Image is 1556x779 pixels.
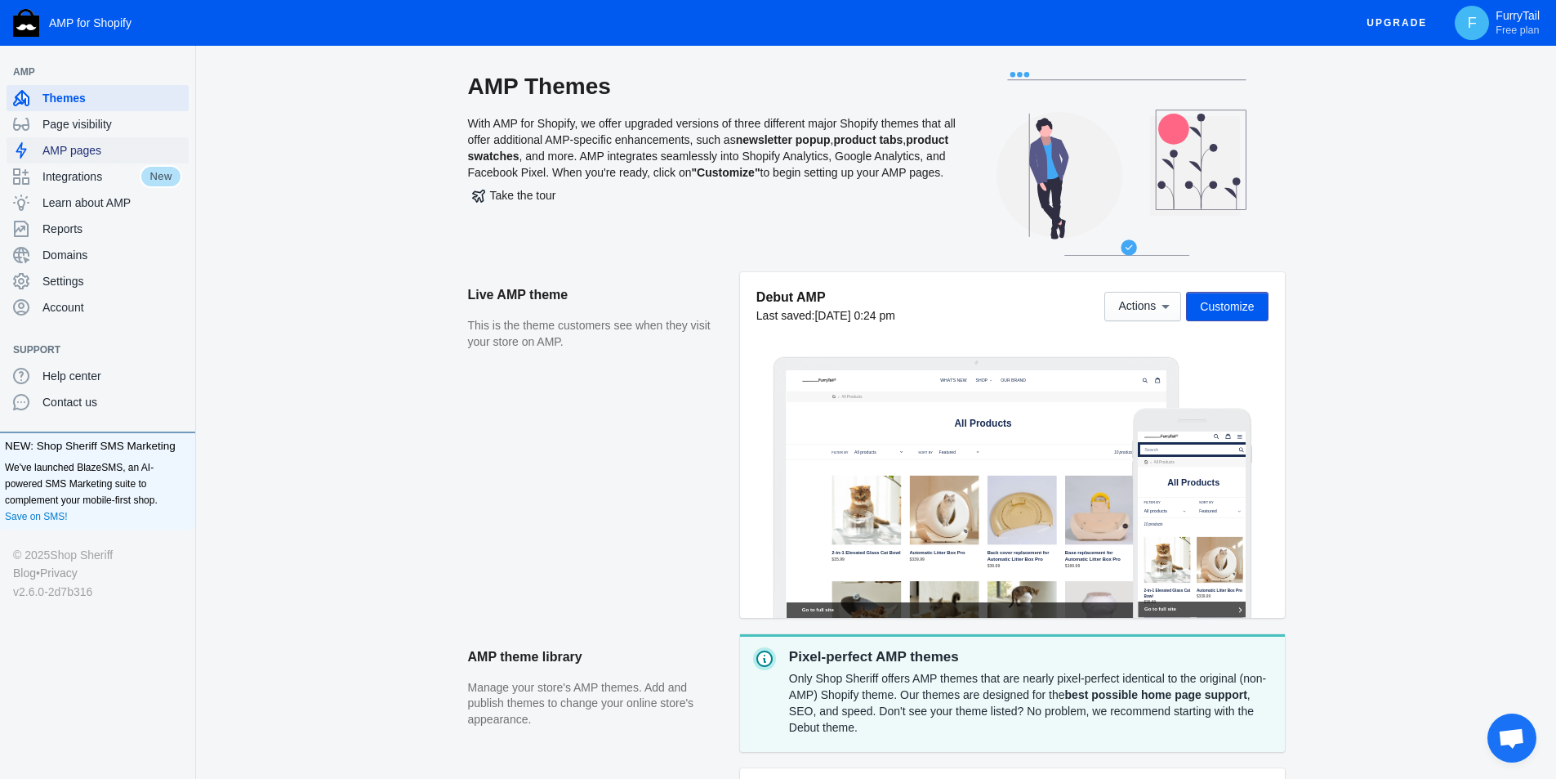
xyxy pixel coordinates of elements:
[1487,714,1536,763] div: Open chat
[7,242,189,268] a: Domains
[133,236,182,251] label: Filter by
[1186,292,1268,321] button: Customize
[556,25,591,39] span: SHOP
[789,667,1272,739] div: Only Shop Sheriff offers AMP themes that are nearly pixel-perfect identical to the original (non-...
[691,166,760,179] b: "Customize"
[13,64,166,80] span: AMP
[13,9,39,37] img: Shop Sheriff Logo
[1353,8,1440,38] button: Upgrade
[42,273,182,289] span: Settings
[1464,15,1480,31] span: F
[7,216,189,242] a: Reports
[444,20,537,44] a: WHAT'S NEW
[1200,300,1254,313] span: Customize
[151,72,155,89] span: ›
[13,546,182,564] div: © 2025
[37,83,41,101] span: ›
[493,141,662,173] span: All Products
[468,272,724,318] h2: Live AMP theme
[87,137,240,166] span: All Products
[1496,9,1540,37] p: FurryTail
[166,69,192,75] button: Add a sales channel
[387,236,430,251] label: Sort by
[42,299,182,316] span: Account
[47,83,108,101] span: All Products
[13,564,182,582] div: •
[5,508,68,525] a: Save on SMS!
[963,236,1023,249] span: 10 products
[135,75,145,86] a: Home
[181,204,310,218] label: Sort by
[42,116,182,132] span: Page visibility
[50,546,113,564] a: Shop Sheriff
[452,25,529,39] span: WHAT'S NEW
[622,20,712,44] a: OUR BRAND
[631,25,704,39] span: OUR BRAND
[468,318,724,350] p: This is the theme customers see when they visit your store on AMP.
[18,11,120,22] img: image
[789,647,1272,667] p: Pixel-perfect AMP themes
[42,90,182,106] span: Themes
[7,294,189,320] a: Account
[18,515,288,537] span: Go to full site
[13,583,182,601] div: v2.6.0-2d7b316
[40,564,78,582] a: Privacy
[140,165,182,188] span: New
[162,72,223,89] span: All Products
[7,137,189,163] a: AMP pages
[7,190,189,216] a: Learn about AMP
[833,133,903,146] b: product tabs
[468,680,724,728] p: Manage your store's AMP themes. Add and publish themes to change your online store's appearance.
[42,247,182,263] span: Domains
[468,181,560,210] button: Take the tour
[472,189,556,202] span: Take the tour
[1496,24,1539,37] span: Free plan
[7,268,189,294] a: Settings
[45,26,311,38] a: image
[7,163,189,190] a: IntegrationsNew
[20,87,30,97] a: Home
[736,133,831,146] b: newsletter popup
[1132,408,1252,618] img: Mobile frame
[1118,300,1156,313] span: Actions
[42,195,182,211] span: Learn about AMP
[773,356,1180,618] img: Laptop frame
[468,634,724,680] h2: AMP theme library
[49,16,132,29] span: AMP for Shopify
[42,394,182,410] span: Contact us
[1367,8,1427,38] span: Upgrade
[1065,688,1247,701] strong: best possible home page support
[18,11,214,22] a: image
[18,268,74,280] span: 10 products
[13,564,36,582] a: Blog
[814,309,895,322] span: [DATE] 0:24 pm
[756,307,895,324] div: Last saved:
[42,221,182,237] span: Reports
[13,342,166,358] span: Support
[756,289,895,306] h5: Debut AMP
[42,142,182,159] span: AMP pages
[468,72,958,101] h2: AMP Themes
[7,111,189,137] a: Page visibility
[7,40,321,70] input: Search
[7,85,189,111] a: Themes
[468,72,958,272] div: With AMP for Shopify, we offer upgraded versions of three different major Shopify themes that all...
[42,168,140,185] span: Integrations
[548,20,612,44] button: SHOP
[18,204,148,218] label: Filter by
[1104,292,1181,321] button: Actions
[166,347,192,353] button: Add a sales channel
[45,26,147,38] img: image
[45,698,1090,720] span: Go to full site
[42,368,182,384] span: Help center
[7,389,189,415] a: Contact us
